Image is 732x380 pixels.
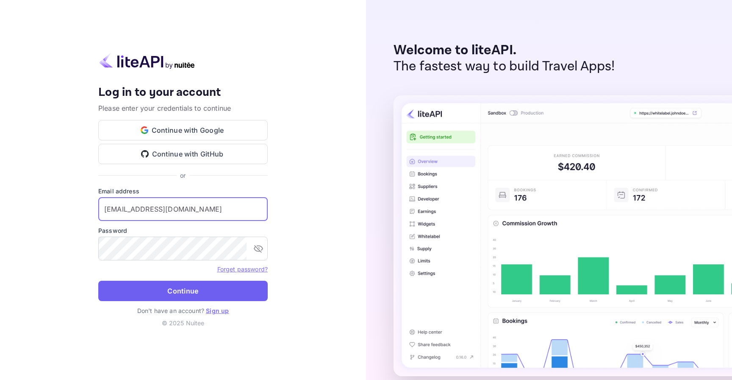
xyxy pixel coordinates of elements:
[217,265,268,273] a: Forget password?
[180,171,186,180] p: or
[206,307,229,314] a: Sign up
[98,319,268,327] p: © 2025 Nuitee
[98,187,268,196] label: Email address
[250,240,267,257] button: toggle password visibility
[98,281,268,301] button: Continue
[98,120,268,140] button: Continue with Google
[98,306,268,315] p: Don't have an account?
[394,59,615,75] p: The fastest way to build Travel Apps!
[98,85,268,100] h4: Log in to your account
[394,42,615,59] p: Welcome to liteAPI.
[98,53,196,69] img: liteapi
[98,103,268,113] p: Please enter your credentials to continue
[98,144,268,164] button: Continue with GitHub
[98,226,268,235] label: Password
[217,265,268,273] a: Forget password?
[98,197,268,221] input: Enter your email address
